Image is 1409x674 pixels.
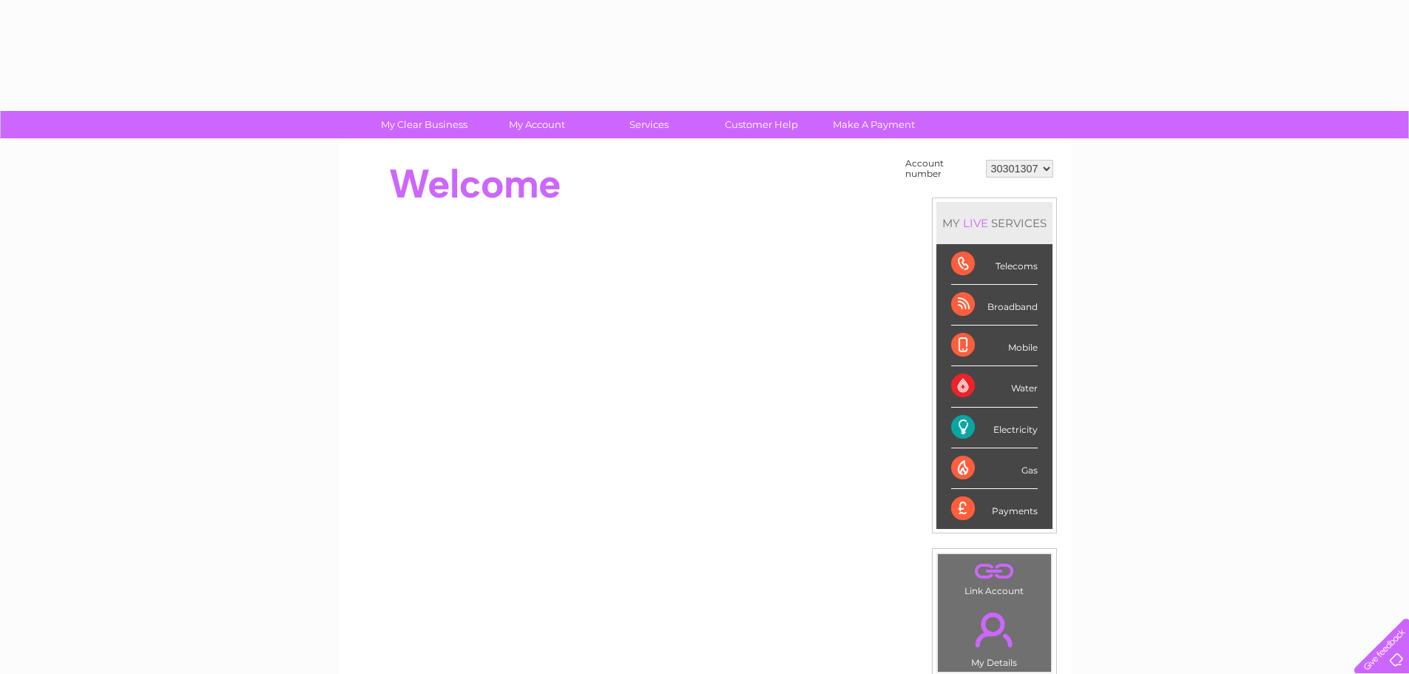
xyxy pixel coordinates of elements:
div: Telecoms [951,244,1038,285]
a: Customer Help [700,111,822,138]
div: Mobile [951,326,1038,366]
a: . [942,558,1047,584]
a: Services [588,111,710,138]
a: My Account [476,111,598,138]
td: Account number [902,155,982,183]
div: Broadband [951,285,1038,326]
div: Gas [951,448,1038,489]
a: My Clear Business [363,111,485,138]
a: Make A Payment [813,111,935,138]
div: MY SERVICES [936,202,1052,244]
td: My Details [937,600,1052,673]
div: Water [951,366,1038,407]
div: Electricity [951,408,1038,448]
td: Link Account [937,553,1052,600]
div: LIVE [960,216,991,230]
div: Payments [951,489,1038,529]
a: . [942,604,1047,656]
